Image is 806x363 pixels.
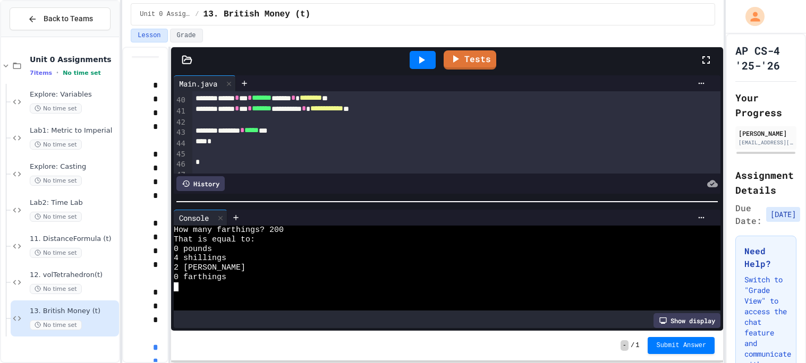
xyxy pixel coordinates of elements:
span: / [195,10,199,19]
div: 41 [174,106,187,117]
span: No time set [63,70,101,76]
span: Unit 0 Assignments [30,55,117,64]
button: Grade [170,29,203,42]
div: Show display [654,313,720,328]
span: That is equal to: [174,235,255,245]
button: Submit Answer [648,337,715,354]
h2: Assignment Details [735,168,796,197]
div: [PERSON_NAME] [739,128,793,138]
span: 0 pounds [174,245,212,254]
div: My Account [734,4,767,29]
div: Main.java [174,78,223,89]
a: Tests [444,50,496,70]
div: Main.java [174,75,236,91]
div: [EMAIL_ADDRESS][DOMAIN_NAME] [739,139,793,146]
span: [DATE] [766,207,800,222]
div: Console [174,210,227,226]
span: No time set [30,212,82,222]
button: Back to Teams [10,7,111,30]
div: Console [174,212,214,223]
h2: Your Progress [735,90,796,120]
h1: AP CS-4 '25-'26 [735,43,796,73]
span: • [56,68,58,77]
div: 47 [174,170,187,180]
span: 1 [635,341,639,350]
span: 13. British Money (t) [203,8,311,21]
button: Lesson [131,29,167,42]
span: 2 [PERSON_NAME] [174,263,245,273]
span: Submit Answer [656,341,706,350]
span: 7 items [30,70,52,76]
span: No time set [30,320,82,330]
span: Lab1: Metric to Imperial [30,126,117,135]
div: 42 [174,117,187,128]
span: 11. DistanceFormula (t) [30,235,117,244]
span: Unit 0 Assignments [140,10,191,19]
div: 44 [174,139,187,149]
span: No time set [30,140,82,150]
span: 4 shillings [174,254,226,263]
span: Due Date: [735,202,762,227]
div: History [176,176,225,191]
span: / [631,341,634,350]
span: Explore: Casting [30,162,117,171]
div: 43 [174,127,187,139]
span: No time set [30,248,82,258]
div: 45 [174,149,187,160]
span: 13. British Money (t) [30,307,117,316]
span: Lab2: Time Lab [30,198,117,208]
span: 12. volTetrahedron(t) [30,271,117,280]
span: 0 farthings [174,273,226,282]
div: 46 [174,159,187,170]
span: No time set [30,284,82,294]
span: - [621,340,629,351]
span: No time set [30,176,82,186]
span: How many farthings? 200 [174,226,284,235]
span: No time set [30,103,82,114]
span: Explore: Variables [30,90,117,99]
span: Back to Teams [44,13,93,24]
h3: Need Help? [744,245,787,270]
div: 40 [174,95,187,106]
